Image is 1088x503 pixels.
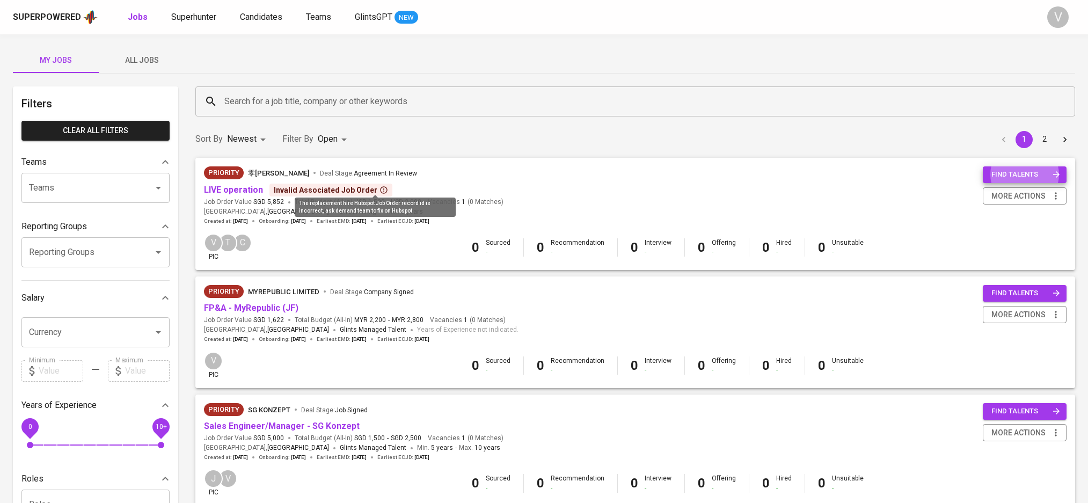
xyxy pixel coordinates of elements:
[645,474,671,492] div: Interview
[13,11,81,24] div: Superpowered
[274,185,388,195] div: Invalid Associated Job Order
[377,336,429,343] span: Earliest ECJD :
[253,198,284,207] span: SGD 5,852
[204,198,284,207] span: Job Order Value
[330,288,414,296] span: Deal Stage :
[335,406,368,414] span: Job Signed
[983,424,1067,442] button: more actions
[204,421,360,431] a: Sales Engineer/Manager - SG Konzept
[291,336,306,343] span: [DATE]
[204,234,223,261] div: pic
[204,234,223,252] div: V
[151,180,166,195] button: Open
[631,358,638,373] b: 0
[282,133,313,145] p: Filter By
[21,220,87,233] p: Reporting Groups
[204,166,244,179] div: New Job received from Demand Team
[712,247,736,257] div: -
[306,12,331,22] span: Teams
[233,234,252,252] div: C
[318,134,338,144] span: Open
[340,444,406,451] span: Glints Managed Talent
[991,308,1046,322] span: more actions
[248,406,290,414] span: SG Konzept
[259,336,306,343] span: Onboarding :
[460,434,465,443] span: 1
[818,476,826,491] b: 0
[776,238,792,257] div: Hired
[128,11,150,24] a: Jobs
[991,189,1046,203] span: more actions
[354,170,417,177] span: Agreement In Review
[233,217,248,225] span: [DATE]
[645,238,671,257] div: Interview
[1036,131,1053,148] button: Go to page 2
[204,469,223,488] div: J
[391,434,421,443] span: SGD 2,500
[832,356,864,375] div: Unsuitable
[233,336,248,343] span: [DATE]
[472,240,479,255] b: 0
[253,434,284,443] span: SGD 5,000
[218,469,237,488] div: V
[318,129,351,149] div: Open
[551,474,604,492] div: Recommendation
[983,187,1067,205] button: more actions
[204,303,298,313] a: FP&A - MyRepublic (JF)
[551,366,604,375] div: -
[267,443,329,454] span: [GEOGRAPHIC_DATA]
[832,238,864,257] div: Unsuitable
[253,316,284,325] span: SGD 1,622
[551,484,604,493] div: -
[698,358,705,373] b: 0
[204,217,248,225] span: Created at :
[486,484,510,493] div: -
[645,484,671,493] div: -
[21,472,43,485] p: Roles
[428,434,503,443] span: Vacancies ( 0 Matches )
[631,476,638,491] b: 0
[291,217,306,225] span: [DATE]
[698,476,705,491] b: 0
[712,484,736,493] div: -
[354,434,385,443] span: SGD 1,500
[991,405,1060,418] span: find talents
[472,358,479,373] b: 0
[204,404,244,415] span: Priority
[204,352,223,370] div: V
[994,131,1075,148] nav: pagination navigation
[248,288,319,296] span: MyRepublic Limited
[267,207,329,217] span: [GEOGRAPHIC_DATA]
[204,285,244,298] div: New Job received from Demand Team
[240,12,282,22] span: Candidates
[227,133,257,145] p: Newest
[21,121,170,141] button: Clear All filters
[983,306,1067,324] button: more actions
[259,454,306,461] span: Onboarding :
[340,326,406,333] span: Glints Managed Talent
[171,12,216,22] span: Superhunter
[537,476,544,491] b: 0
[486,356,510,375] div: Sourced
[204,336,248,343] span: Created at :
[306,11,333,24] a: Teams
[983,285,1067,302] button: find talents
[83,9,98,25] img: app logo
[472,476,479,491] b: 0
[645,356,671,375] div: Interview
[537,240,544,255] b: 0
[128,12,148,22] b: Jobs
[832,484,864,493] div: -
[1047,6,1069,28] div: V
[818,240,826,255] b: 0
[21,156,47,169] p: Teams
[295,316,423,325] span: Total Budget (All-In)
[105,54,178,67] span: All Jobs
[204,469,223,497] div: pic
[204,286,244,297] span: Priority
[430,316,506,325] span: Vacancies ( 0 Matches )
[551,247,604,257] div: -
[712,366,736,375] div: -
[195,133,223,145] p: Sort By
[392,316,423,325] span: MYR 2,800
